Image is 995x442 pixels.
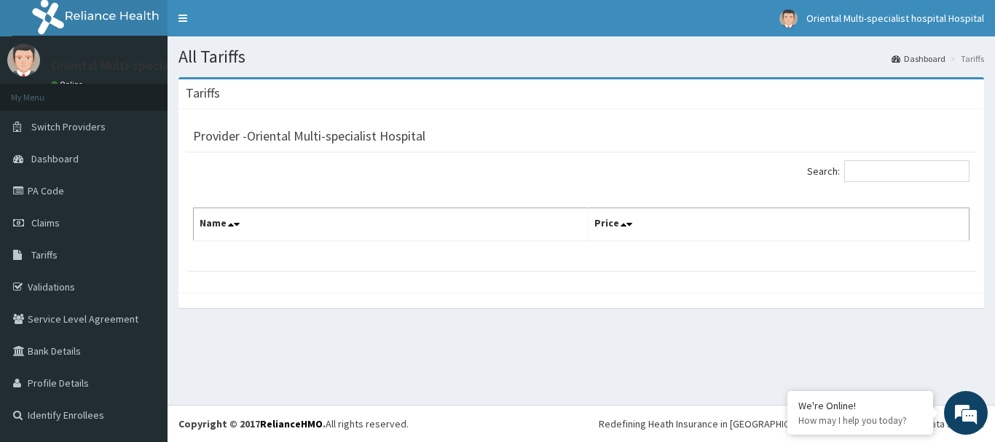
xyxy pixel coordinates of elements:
a: Dashboard [892,52,945,65]
h1: All Tariffs [178,47,984,66]
img: User Image [7,44,40,76]
span: Switch Providers [31,120,106,133]
a: Online [51,79,86,90]
input: Search: [844,160,970,182]
span: Oriental Multi-specialist hospital Hospital [806,12,984,25]
img: User Image [779,9,798,28]
p: Oriental Multi-specialist hospital Hospital [51,59,288,72]
h3: Tariffs [186,87,220,100]
strong: Copyright © 2017 . [178,417,326,430]
span: Dashboard [31,152,79,165]
th: Price [589,208,970,242]
a: RelianceHMO [260,417,323,430]
h3: Provider - Oriental Multi-specialist Hospital [193,130,425,143]
footer: All rights reserved. [168,405,995,442]
div: We're Online! [798,399,922,412]
li: Tariffs [947,52,984,65]
span: Claims [31,216,60,229]
span: Tariffs [31,248,58,261]
p: How may I help you today? [798,414,922,427]
div: Redefining Heath Insurance in [GEOGRAPHIC_DATA] using Telemedicine and Data Science! [599,417,984,431]
th: Name [194,208,589,242]
label: Search: [807,160,970,182]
